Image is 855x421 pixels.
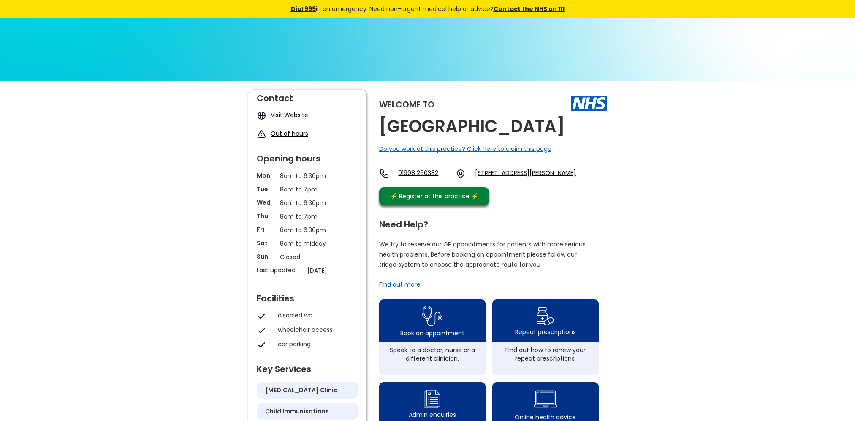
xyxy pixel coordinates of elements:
p: Thu [257,212,276,220]
p: 8am to 6:30pm [280,198,335,208]
div: disabled wc [278,311,354,320]
p: Mon [257,171,276,180]
img: exclamation icon [257,129,266,139]
img: telephone icon [379,169,389,179]
a: Contact the NHS on 111 [494,5,565,13]
div: Admin enquiries [409,410,456,419]
p: 8am to midday [280,239,335,248]
a: book appointment icon Book an appointmentSpeak to a doctor, nurse or a different clinician. [379,299,486,375]
p: Fri [257,225,276,234]
div: Key Services [257,361,358,373]
div: in an emergency. Need non-urgent medical help or advice? [233,4,622,14]
img: The NHS logo [571,96,607,110]
div: Welcome to [379,100,434,109]
a: Dial 999 [291,5,316,13]
div: car parking [278,340,354,348]
a: repeat prescription iconRepeat prescriptionsFind out how to renew your repeat prescriptions. [492,299,599,375]
p: Tue [257,185,276,193]
p: 8am to 6:30pm [280,225,335,235]
p: [DATE] [307,266,362,275]
h5: child immunisations [265,407,329,416]
p: 8am to 7pm [280,212,335,221]
p: Sat [257,239,276,247]
h5: [MEDICAL_DATA] clinic [265,386,337,394]
div: ⚡️ Register at this practice ⚡️ [386,191,483,201]
a: 01908 260382 [398,169,449,179]
div: Opening hours [257,150,358,163]
a: ⚡️ Register at this practice ⚡️ [379,187,489,205]
img: practice location icon [456,169,466,179]
p: Sun [257,252,276,261]
a: [STREET_ADDRESS][PERSON_NAME] [475,169,576,179]
img: health advice icon [534,385,557,413]
a: Out of hours [271,129,308,138]
div: Facilities [257,290,358,303]
p: We try to reserve our GP appointments for patients with more serious health problems. Before book... [379,239,586,270]
div: Contact [257,90,358,102]
p: Last updated: [257,266,303,274]
img: book appointment icon [422,304,442,329]
h2: [GEOGRAPHIC_DATA] [379,117,565,136]
p: 8am to 6:30pm [280,171,335,180]
p: Closed [280,252,335,262]
div: wheelchair access [278,325,354,334]
a: Visit Website [271,111,308,119]
p: 8am to 7pm [280,185,335,194]
img: admin enquiry icon [423,388,442,410]
div: Find out how to renew your repeat prescriptions. [497,346,594,363]
div: Book an appointment [400,329,464,337]
div: Speak to a doctor, nurse or a different clinician. [383,346,481,363]
div: Repeat prescriptions [515,328,576,336]
a: Do you work at this practice? Click here to claim this page [379,145,551,153]
a: Find out more [379,280,421,289]
img: globe icon [257,111,266,120]
img: repeat prescription icon [536,305,554,328]
p: Wed [257,198,276,207]
div: Need Help? [379,216,599,229]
